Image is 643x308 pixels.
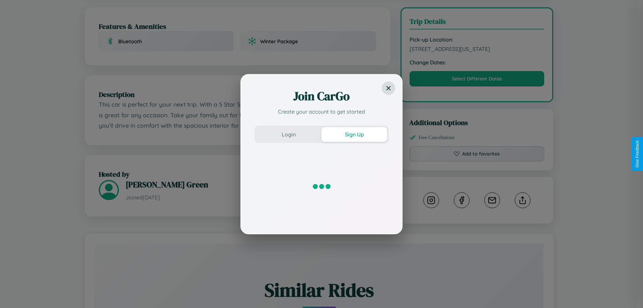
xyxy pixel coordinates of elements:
[321,127,387,142] button: Sign Up
[635,140,640,168] div: Give Feedback
[255,108,388,116] p: Create your account to get started
[256,127,321,142] button: Login
[255,88,388,104] h2: Join CarGo
[7,285,23,301] iframe: Intercom live chat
